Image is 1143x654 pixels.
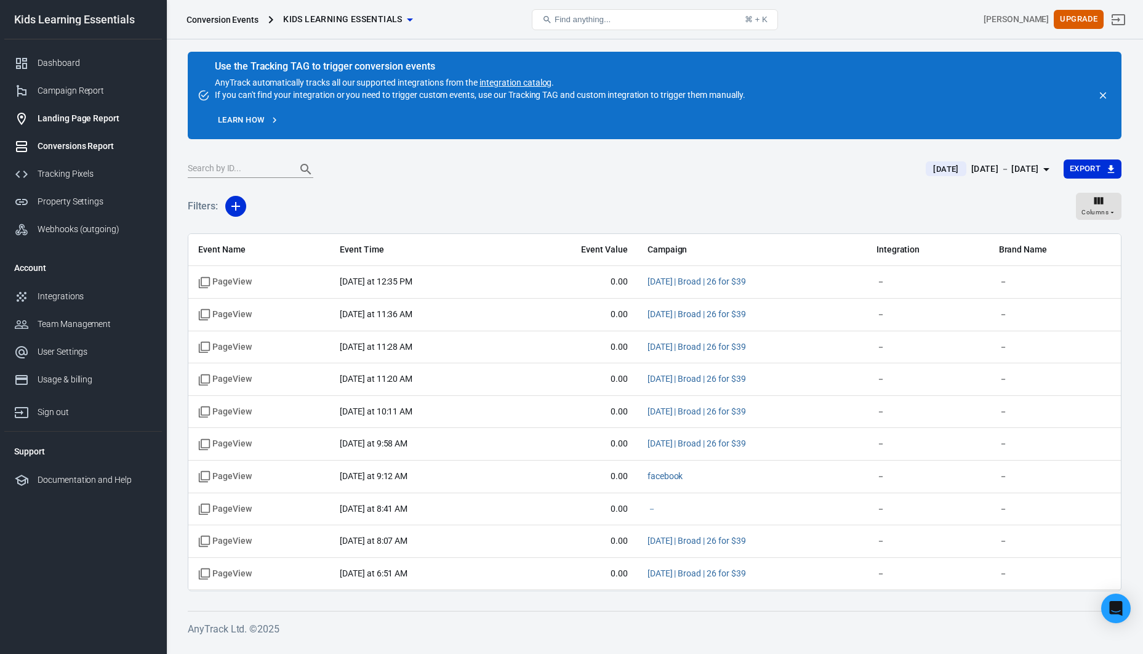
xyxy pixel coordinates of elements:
[340,536,407,546] time: 2025-09-20T08:07:39-04:00
[648,406,746,416] a: [DATE] | Broad | 26 for $39
[198,244,320,256] span: Event Name
[38,84,152,97] div: Campaign Report
[648,471,683,481] a: facebook
[519,535,627,547] span: 0.00
[648,536,746,546] a: [DATE] | Broad | 26 for $39
[291,155,321,184] button: Search
[1081,207,1109,218] span: Columns
[340,438,407,448] time: 2025-09-20T09:58:31-04:00
[648,568,746,580] span: 19SEP25 | Broad | 26 for $39
[1104,5,1133,34] a: Sign out
[4,253,162,283] li: Account
[648,309,746,319] a: [DATE] | Broad | 26 for $39
[198,568,252,580] span: Standard event name
[198,503,252,515] span: Standard event name
[1054,10,1104,29] button: Upgrade
[648,568,746,578] a: [DATE] | Broad | 26 for $39
[4,366,162,394] a: Usage & billing
[876,341,979,353] span: －
[519,276,627,288] span: 0.00
[876,309,979,321] span: －
[876,373,979,386] span: －
[215,111,282,130] a: Learn how
[532,9,778,30] button: Find anything...⌘ + K
[38,195,152,208] div: Property Settings
[38,140,152,153] div: Conversions Report
[340,471,407,481] time: 2025-09-20T09:12:23-04:00
[999,503,1111,515] span: －
[188,161,286,177] input: Search by ID...
[479,78,551,87] a: integration catalog
[648,277,746,286] a: [DATE] | Broad | 26 for $39
[4,437,162,466] li: Support
[648,470,683,483] span: facebook
[198,406,252,418] span: Standard event name
[198,276,252,288] span: Standard event name
[876,535,979,547] span: －
[38,373,152,386] div: Usage & billing
[1076,193,1121,220] button: Columns
[648,309,746,321] span: 19SEP25 | Broad | 26 for $39
[519,406,627,418] span: 0.00
[278,8,417,31] button: Kids Learning Essentials
[340,309,412,319] time: 2025-09-20T11:36:51-04:00
[340,244,499,256] span: Event Time
[198,470,252,483] span: Standard event name
[876,503,979,515] span: －
[283,12,403,27] span: Kids Learning Essentials
[648,438,746,448] a: [DATE] | Broad | 26 for $39
[876,568,979,580] span: －
[876,438,979,450] span: －
[340,342,412,352] time: 2025-09-20T11:28:26-04:00
[999,341,1111,353] span: －
[876,406,979,418] span: －
[38,223,152,236] div: Webhooks (outgoing)
[188,621,1111,637] h6: AnyTrack Ltd. © 2025
[4,132,162,160] a: Conversions Report
[38,168,152,180] div: Tracking Pixels
[1094,87,1112,104] button: close
[4,283,162,310] a: Integrations
[999,309,1111,321] span: －
[519,244,627,256] span: Event Value
[519,568,627,580] span: 0.00
[648,406,746,418] span: 19SEP25 | Broad | 26 for $39
[648,341,746,353] span: 19SEP25 | Broad | 26 for $39
[999,535,1111,547] span: －
[876,276,979,288] span: －
[4,14,162,25] div: Kids Learning Essentials
[928,163,963,176] span: [DATE]
[4,77,162,105] a: Campaign Report
[4,216,162,243] a: Webhooks (outgoing)
[984,13,1049,26] div: Account id: NtgCPd8J
[648,276,746,288] span: 19SEP25 | Broad | 26 for $39
[198,341,252,353] span: Standard event name
[648,244,820,256] span: Campaign
[215,60,745,73] div: Use the Tracking TAG to trigger conversion events
[340,277,412,286] time: 2025-09-20T12:35:05-04:00
[4,105,162,132] a: Landing Page Report
[999,568,1111,580] span: －
[648,504,656,514] a: －
[648,342,746,352] a: [DATE] | Broad | 26 for $39
[4,188,162,216] a: Property Settings
[4,338,162,366] a: User Settings
[4,310,162,338] a: Team Management
[340,374,412,384] time: 2025-09-20T11:20:42-04:00
[4,394,162,426] a: Sign out
[38,57,152,70] div: Dashboard
[38,290,152,303] div: Integrations
[876,244,979,256] span: Integration
[999,470,1111,483] span: －
[999,406,1111,418] span: －
[876,470,979,483] span: －
[1101,594,1131,623] div: Open Intercom Messenger
[648,373,746,386] span: 19SEP25 | Broad | 26 for $39
[38,474,152,486] div: Documentation and Help
[648,535,746,547] span: 19SEP25 | Broad | 26 for $39
[188,187,218,226] h5: Filters:
[519,503,627,515] span: 0.00
[999,373,1111,386] span: －
[745,15,768,24] div: ⌘ + K
[519,373,627,386] span: 0.00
